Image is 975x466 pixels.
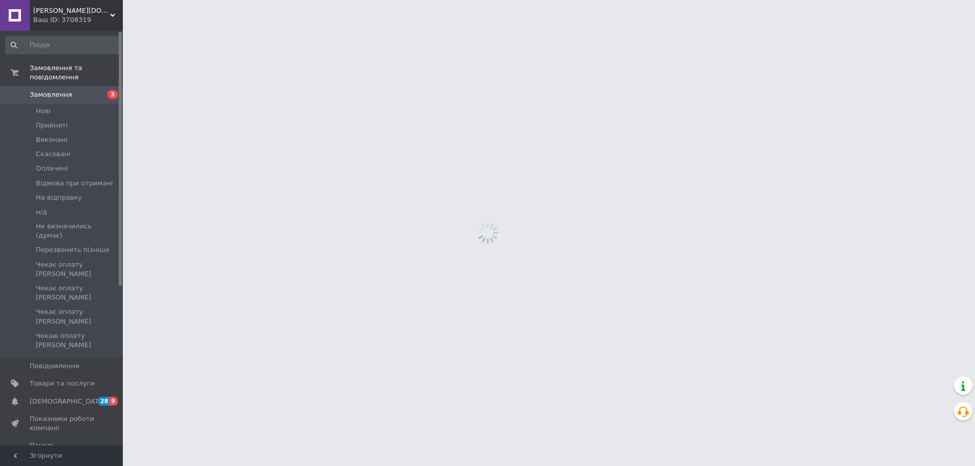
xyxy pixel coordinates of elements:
span: Чекає оплату [PERSON_NAME] [36,260,120,279]
input: Пошук [5,36,121,54]
span: Чекає оплату [PERSON_NAME] [36,307,120,326]
span: 3 [107,90,118,99]
span: Нові [36,107,51,116]
span: 9 [110,397,118,406]
span: Показники роботи компанії [30,414,95,433]
span: Не визначились (думає) [36,222,120,240]
span: н/д [36,207,47,217]
span: Панель управління [30,441,95,459]
span: [DEMOGRAPHIC_DATA] [30,397,105,406]
span: Виконані [36,135,68,144]
span: Оплачені [36,164,68,173]
span: stefania.shop [33,6,110,15]
span: Товари та послуги [30,379,95,388]
span: Скасовані [36,150,71,159]
span: Перезвонить пізніше [36,245,110,255]
span: 28 [98,397,110,406]
span: Відмова при отримані [36,179,113,188]
span: Прийняті [36,121,68,130]
span: Замовлення та повідомлення [30,63,123,82]
span: Чекає оплату [PERSON_NAME] [36,284,120,302]
span: Замовлення [30,90,72,99]
span: Повідомлення [30,362,79,371]
div: Ваш ID: 3708319 [33,15,123,25]
span: Чекаю оплату [PERSON_NAME] [36,331,120,350]
span: На відправку [36,193,82,202]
